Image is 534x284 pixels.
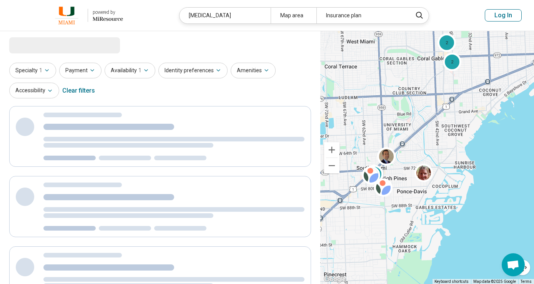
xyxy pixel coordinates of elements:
[502,253,525,276] a: Open chat
[12,6,123,25] a: University of Miamipowered by
[9,37,74,53] span: Loading...
[50,6,83,25] img: University of Miami
[59,63,101,78] button: Payment
[93,9,123,16] div: powered by
[316,8,408,23] div: Insurance plan
[158,63,228,78] button: Identity preferences
[180,8,271,23] div: [MEDICAL_DATA]
[485,9,522,22] button: Log In
[438,33,456,52] div: 2
[324,158,339,173] button: Zoom out
[9,63,56,78] button: Specialty1
[39,66,42,75] span: 1
[231,63,276,78] button: Amenities
[324,142,339,158] button: Zoom in
[62,81,95,100] div: Clear filters
[105,63,155,78] button: Availability1
[365,164,383,183] div: 3
[138,66,141,75] span: 1
[443,53,462,71] div: 2
[521,279,532,284] a: Terms
[473,279,516,284] span: Map data ©2025 Google
[9,83,59,98] button: Accessibility
[271,8,316,23] div: Map area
